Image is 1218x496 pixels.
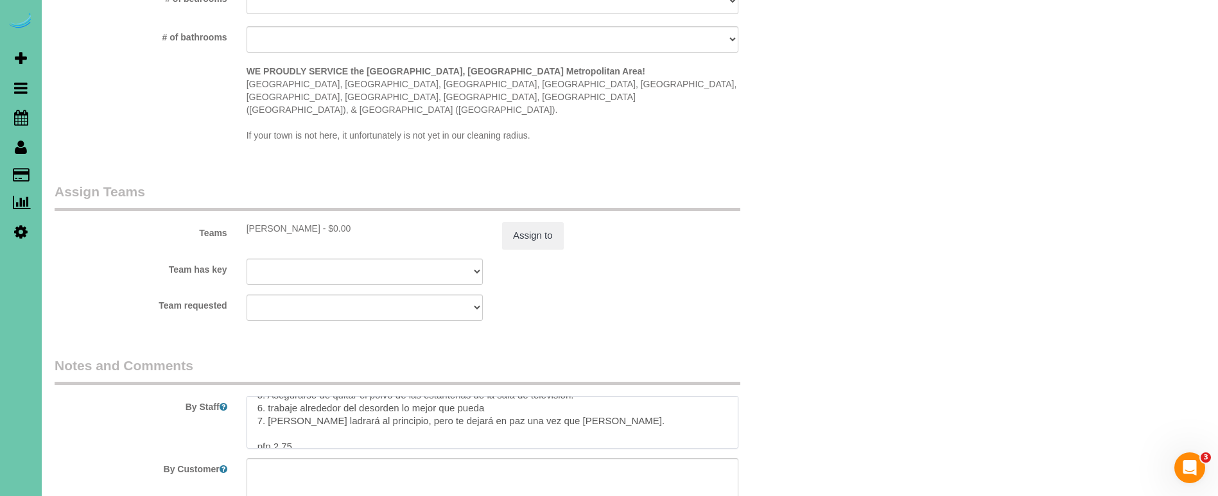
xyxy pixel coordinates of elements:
img: Automaid Logo [8,13,33,31]
span: 3 [1201,452,1211,463]
label: By Staff [45,396,237,413]
legend: Assign Teams [55,182,740,211]
button: Assign to [502,222,564,249]
iframe: Intercom live chat [1174,452,1205,483]
p: [GEOGRAPHIC_DATA], [GEOGRAPHIC_DATA], [GEOGRAPHIC_DATA], [GEOGRAPHIC_DATA], [GEOGRAPHIC_DATA], [G... [247,65,738,142]
legend: Notes and Comments [55,356,740,385]
div: 2.50 hours x $0.00/hour [247,222,483,235]
label: Team has key [45,259,237,276]
label: # of bathrooms [45,26,237,44]
label: By Customer [45,458,237,475]
label: Team requested [45,295,237,312]
strong: WE PROUDLY SERVICE the [GEOGRAPHIC_DATA], [GEOGRAPHIC_DATA] Metropolitan Area! [247,66,645,76]
label: Teams [45,222,237,239]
